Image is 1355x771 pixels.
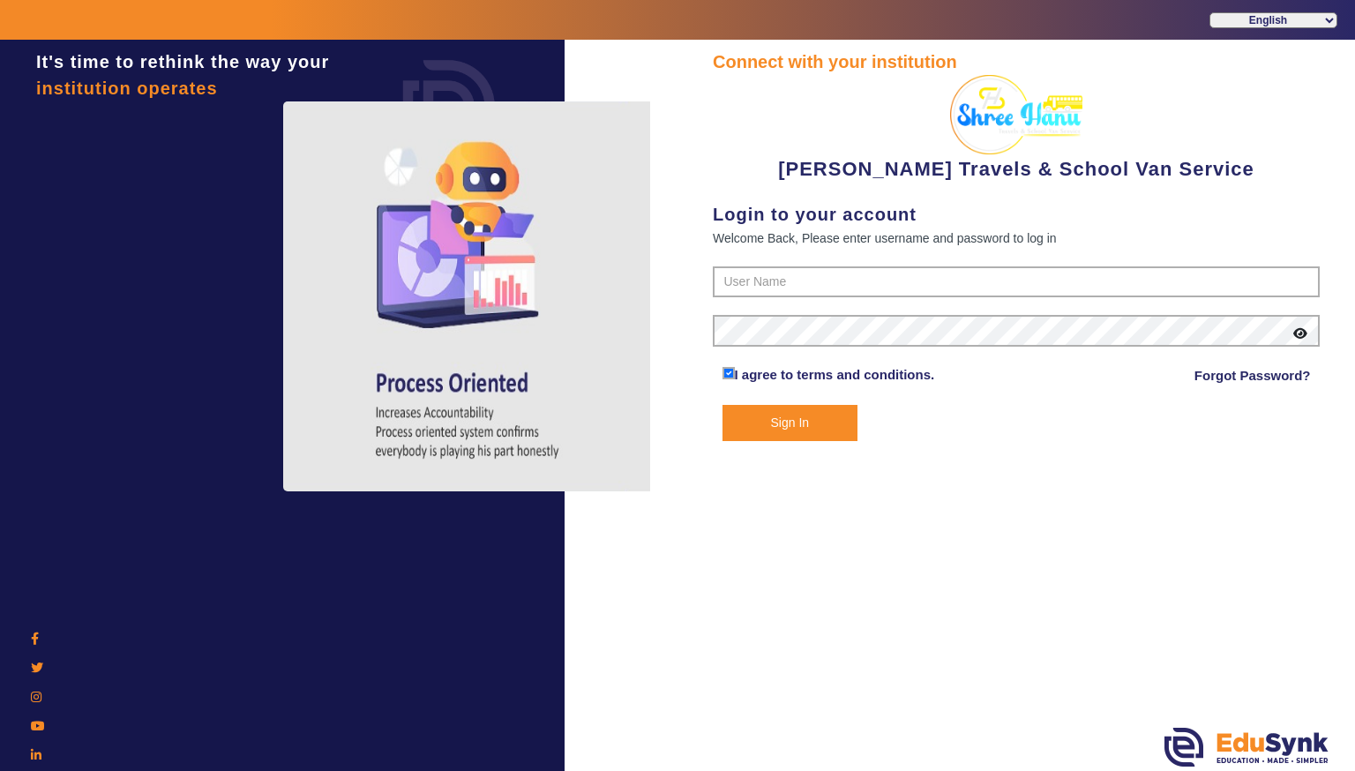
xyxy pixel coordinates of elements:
div: [PERSON_NAME] Travels & School Van Service [713,75,1320,183]
img: 2bec4155-9170-49cd-8f97-544ef27826c4 [950,75,1082,154]
input: User Name [713,266,1320,298]
div: Login to your account [713,201,1320,228]
img: edusynk.png [1164,728,1329,767]
a: Forgot Password? [1194,365,1311,386]
a: I agree to terms and conditions. [735,367,935,382]
img: login.png [383,40,515,172]
button: Sign In [722,405,858,441]
span: It's time to rethink the way your [36,52,329,71]
div: Welcome Back, Please enter username and password to log in [713,228,1320,249]
img: login4.png [283,101,654,491]
div: Connect with your institution [713,49,1320,75]
span: institution operates [36,79,218,98]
